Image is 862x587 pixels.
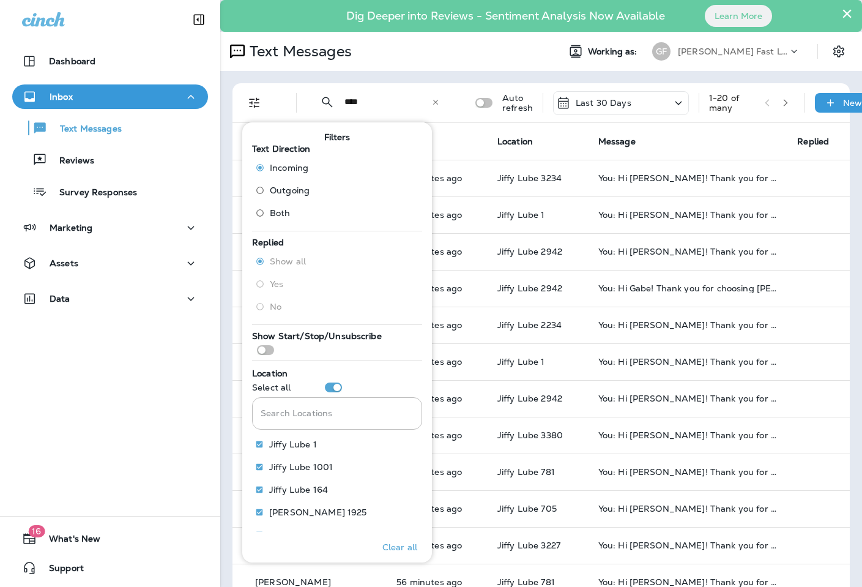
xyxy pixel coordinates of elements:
span: Replied [797,136,829,147]
p: Dashboard [49,56,95,66]
span: Jiffy Lube 1 [497,356,545,367]
p: [PERSON_NAME] Fast Lube dba [PERSON_NAME] [678,47,788,56]
div: 1 - 20 of many [709,93,755,113]
span: 16 [28,525,45,537]
span: Working as: [588,47,640,57]
button: Text Messages [12,115,208,141]
span: What's New [37,534,100,548]
p: Text Messages [48,124,122,135]
span: Jiffy Lube 2942 [497,393,562,404]
p: Dig Deeper into Reviews - Sentiment Analysis Now Available [311,14,700,18]
span: Jiffy Lube 2942 [497,246,562,257]
p: [PERSON_NAME] [255,577,331,587]
button: Assets [12,251,208,275]
div: You: Hi Wakley! Thank you for choosing Jiffy Lube. Could you take 30 seconds to leave us a review... [598,210,778,220]
div: You: Hi Fernando! Thank you for choosing Jiffy Lube. Could you take 30 seconds to leave us a revi... [598,430,778,440]
span: Jiffy Lube 1 [497,209,545,220]
span: Jiffy Lube 2942 [497,283,562,294]
p: Oct 9, 2025 01:44 PM [396,467,478,477]
span: Jiffy Lube 705 [497,503,557,514]
span: Replied [252,237,284,248]
p: Oct 9, 2025 01:44 PM [396,430,478,440]
div: GF [652,42,671,61]
button: Clear all [377,532,422,563]
div: You: Hi Damien! Thank you for choosing Jiffy Lube. Could you take 30 seconds to leave us a review... [598,467,778,477]
span: Both [270,208,291,218]
p: Oct 9, 2025 01:44 PM [396,577,478,587]
span: Jiffy Lube 3227 [497,540,560,551]
span: Support [37,563,84,578]
p: Reviews [47,155,94,167]
button: Learn More [705,5,772,27]
p: New [843,98,862,108]
span: Location [497,136,533,147]
span: Jiffy Lube 3380 [497,430,563,441]
span: Incoming [270,163,308,173]
p: Clear all [382,542,417,552]
span: No [270,302,281,312]
button: Close [841,4,853,23]
button: Settings [828,40,850,62]
p: Auto refresh [502,93,533,113]
p: Select all [252,383,291,392]
p: [PERSON_NAME] 1925 [269,507,367,517]
p: Oct 9, 2025 01:44 PM [396,283,478,293]
p: Jiffy Lube 1001 [269,462,333,472]
p: Jiffy Lube 1 [269,439,317,449]
p: Survey Responses [47,187,137,199]
p: Oct 9, 2025 01:44 PM [396,394,478,403]
div: You: Hi Gabe! Thank you for choosing Jiffy Lube. Could you take 30 seconds to leave us a review u... [598,283,778,293]
p: Marketing [50,223,92,233]
div: You: Hi Timothey! Thank you for choosing Jiffy Lube. Could you take 30 seconds to leave us a revi... [598,504,778,514]
button: Filters [242,91,267,115]
div: You: Hi Tyler! Thank you for choosing Jiffy Lube. Could you take 30 seconds to leave us a review ... [598,173,778,183]
p: Last 30 Days [576,98,631,108]
button: Marketing [12,215,208,240]
p: Oct 9, 2025 01:44 PM [396,320,478,330]
button: Dashboard [12,49,208,73]
p: Assets [50,258,78,268]
div: You: Hi Denise! Thank you for choosing Jiffy Lube. Could you take 30 seconds to leave us a review... [598,247,778,256]
p: Data [50,294,70,304]
span: Message [598,136,636,147]
button: Reviews [12,147,208,173]
span: Outgoing [270,185,310,195]
div: You: Hi Amaya! Thank you for choosing Jiffy Lube. Could you take 30 seconds to leave us a review ... [598,394,778,403]
p: Oct 9, 2025 01:44 PM [396,504,478,514]
p: Oct 9, 2025 01:44 PM [396,173,478,183]
div: You: Hi Aundre! Thank you for choosing Jiffy Lube. Could you take 30 seconds to leave us a review... [598,357,778,367]
button: Collapse Search [315,90,340,114]
span: Show Start/Stop/Unsubscribe [252,331,382,342]
div: You: Hi Mark! Thank you for choosing Jiffy Lube. Could you take 30 seconds to leave us a review u... [598,540,778,550]
button: Survey Responses [12,179,208,204]
span: Yes [270,279,283,289]
span: Location [252,368,288,379]
span: Jiffy Lube 2234 [497,320,562,331]
span: Jiffy Lube 781 [497,466,555,477]
button: 16What's New [12,526,208,551]
span: Jiffy Lube 3234 [497,173,562,184]
button: Inbox [12,84,208,109]
button: Support [12,556,208,580]
button: Collapse Sidebar [182,7,216,32]
p: Inbox [50,92,73,102]
span: Text Direction [252,143,310,154]
p: Oct 9, 2025 01:44 PM [396,357,478,367]
span: Filters [324,132,351,143]
p: Oct 9, 2025 01:44 PM [396,540,478,550]
p: [PERSON_NAME] 1926 [269,530,368,540]
p: Oct 9, 2025 01:44 PM [396,210,478,220]
div: Filters [242,115,432,563]
button: Data [12,286,208,311]
p: Jiffy Lube 164 [269,485,328,495]
p: Text Messages [245,42,352,61]
div: You: Hi Bill! Thank you for choosing Jiffy Lube. Could you take 30 seconds to leave us a review u... [598,320,778,330]
p: Oct 9, 2025 01:44 PM [396,247,478,256]
div: You: Hi Lisa! Thank you for choosing Jiffy Lube. Could you take 30 seconds to leave us a review u... [598,577,778,587]
span: Show all [270,256,306,266]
